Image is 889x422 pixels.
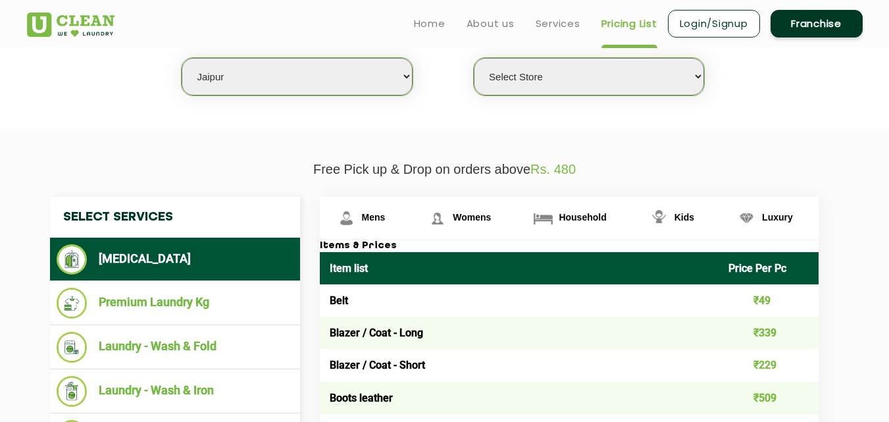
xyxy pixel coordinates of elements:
span: Womens [453,212,491,223]
h4: Select Services [50,197,300,238]
h3: Items & Prices [320,240,819,252]
img: Kids [648,207,671,230]
img: Womens [426,207,449,230]
img: Laundry - Wash & Fold [57,332,88,363]
td: Boots leather [320,382,719,414]
img: Luxury [735,207,758,230]
span: Mens [362,212,386,223]
li: [MEDICAL_DATA] [57,244,293,275]
a: Login/Signup [668,10,760,38]
img: Household [532,207,555,230]
li: Premium Laundry Kg [57,288,293,319]
img: Laundry - Wash & Iron [57,376,88,407]
td: ₹49 [719,284,819,317]
img: Mens [335,207,358,230]
p: Free Pick up & Drop on orders above [27,162,863,177]
td: Belt [320,284,719,317]
li: Laundry - Wash & Fold [57,332,293,363]
a: Franchise [771,10,863,38]
th: Item list [320,252,719,284]
img: UClean Laundry and Dry Cleaning [27,13,114,37]
td: Blazer / Coat - Short [320,349,719,381]
img: Dry Cleaning [57,244,88,275]
a: Home [414,16,445,32]
td: ₹339 [719,317,819,349]
span: Luxury [762,212,793,223]
td: Blazer / Coat - Long [320,317,719,349]
td: ₹509 [719,382,819,414]
span: Rs. 480 [530,162,576,176]
th: Price Per Pc [719,252,819,284]
li: Laundry - Wash & Iron [57,376,293,407]
span: Kids [674,212,694,223]
img: Premium Laundry Kg [57,288,88,319]
span: Household [559,212,606,223]
td: ₹229 [719,349,819,381]
a: About us [467,16,515,32]
a: Pricing List [601,16,657,32]
a: Services [536,16,580,32]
